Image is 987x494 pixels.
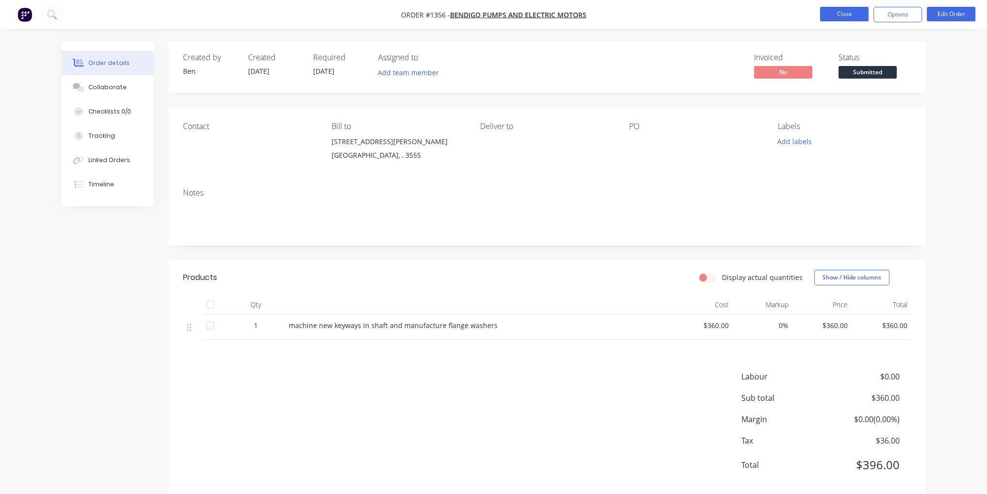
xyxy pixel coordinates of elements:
[772,135,817,148] button: Add labels
[183,122,316,131] div: Contact
[254,320,258,330] span: 1
[677,320,729,330] span: $360.00
[62,51,154,75] button: Order details
[62,124,154,148] button: Tracking
[183,188,911,198] div: Notes
[62,148,154,172] button: Linked Orders
[820,7,869,21] button: Close
[741,413,828,425] span: Margin
[754,66,812,78] span: No
[927,7,975,21] button: Edit Order
[88,156,130,165] div: Linked Orders
[827,371,899,382] span: $0.00
[722,272,803,282] label: Display actual quantities
[62,172,154,197] button: Timeline
[827,435,899,446] span: $36.00
[378,53,475,62] div: Assigned to
[733,295,792,314] div: Markup
[792,295,852,314] div: Price
[873,7,922,22] button: Options
[183,53,236,62] div: Created by
[450,10,586,19] a: Bendigo Pumps and Electric Motors
[796,320,848,330] span: $360.00
[838,53,911,62] div: Status
[736,320,788,330] span: 0%
[827,413,899,425] span: $0.00 ( 0.00 %)
[629,122,762,131] div: PO
[855,320,907,330] span: $360.00
[88,180,114,189] div: Timeline
[838,66,897,78] span: Submitted
[838,66,897,81] button: Submitted
[88,59,130,67] div: Order details
[313,66,335,76] span: [DATE]
[183,272,217,283] div: Products
[814,270,889,285] button: Show / Hide columns
[88,83,127,92] div: Collaborate
[227,295,285,314] div: Qty
[289,321,498,330] span: machine new keyways in shaft and manufacture flange washers
[62,75,154,99] button: Collaborate
[372,66,444,79] button: Add team member
[248,66,269,76] span: [DATE]
[17,7,32,22] img: Factory
[741,371,828,382] span: Labour
[332,135,465,148] div: [STREET_ADDRESS][PERSON_NAME]
[378,66,444,79] button: Add team member
[480,122,613,131] div: Deliver to
[827,456,899,474] span: $396.00
[673,295,733,314] div: Cost
[88,132,115,140] div: Tracking
[827,392,899,404] span: $360.00
[401,10,450,19] span: Order #1356 -
[183,66,236,76] div: Ben
[332,122,465,131] div: Bill to
[741,459,828,471] span: Total
[754,53,827,62] div: Invoiced
[852,295,911,314] div: Total
[248,53,301,62] div: Created
[332,135,465,166] div: [STREET_ADDRESS][PERSON_NAME][GEOGRAPHIC_DATA], , 3555
[332,148,465,162] div: [GEOGRAPHIC_DATA], , 3555
[741,392,828,404] span: Sub total
[62,99,154,124] button: Checklists 0/0
[778,122,911,131] div: Labels
[741,435,828,446] span: Tax
[88,107,131,116] div: Checklists 0/0
[313,53,367,62] div: Required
